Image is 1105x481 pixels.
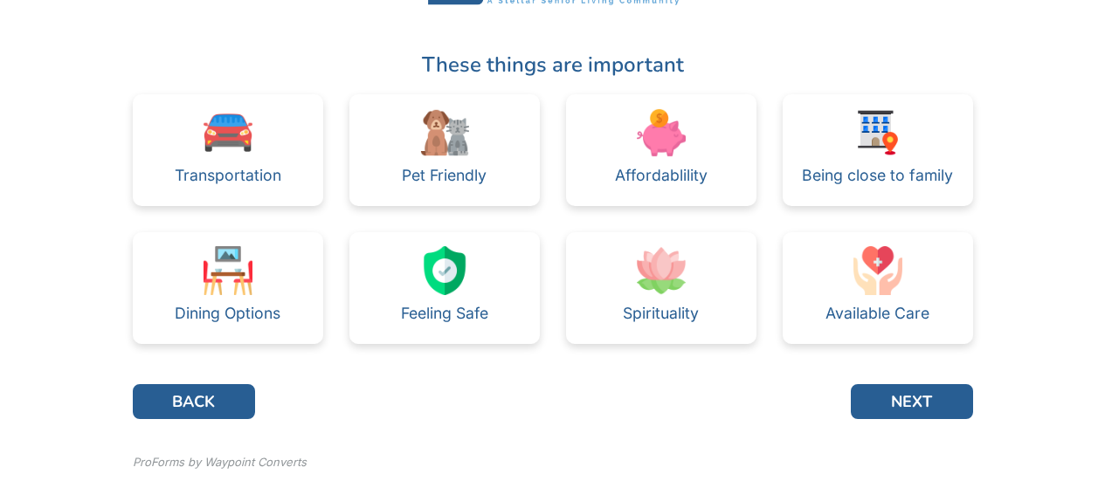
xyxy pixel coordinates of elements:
div: Pet Friendly [402,168,487,183]
div: ProForms by Waypoint Converts [133,454,307,471]
button: NEXT [851,384,973,419]
div: These things are important [133,49,973,80]
img: 9aa9939e-eae4-4523-a681-7dd3e8b283e9.png [853,108,902,157]
div: Feeling Safe [401,306,488,321]
div: Available Care [825,306,929,321]
img: 393f7d81-3d17-43df-ae46-f848d59306f4.png [420,246,469,295]
img: 53b43e13-3596-4737-98db-4743a93b6917.png [853,246,902,295]
img: da912c8b-40bd-4a2c-a22f-dfb956a20d59.png [420,108,469,157]
div: Transportation [175,168,281,183]
img: 3c451dc1-aae8-49d3-a467-0fc74059418f.png [637,108,686,157]
div: Dining Options [175,306,280,321]
button: BACK [133,384,255,419]
div: Being close to family [802,168,953,183]
img: 241f272d-3c98-49a9-b6c5-ec7e8b799de2.png [204,108,252,157]
img: 408152fd-962e-4097-b432-38a79772b316.png [637,246,686,295]
div: Spirituality [623,306,699,321]
img: 89c761e7-9b8b-4a9c-98e4-f16cb1ccd5c5.png [204,246,252,295]
div: Affordablility [615,168,708,183]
